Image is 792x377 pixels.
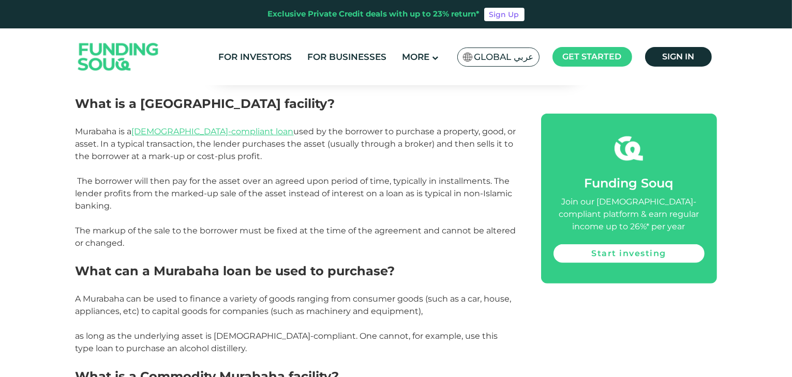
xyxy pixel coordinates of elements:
span: Sign in [662,52,694,61]
img: SA Flag [463,53,472,61]
span: More [402,52,429,62]
a: Sign Up [484,8,525,21]
img: Logo [68,31,169,83]
span: Get started [563,52,622,61]
div: Join our [DEMOGRAPHIC_DATA]-compliant platform & earn regular income up to 26%* per year [554,196,705,233]
span: Funding Souq [585,176,674,191]
a: Sign in [645,47,712,67]
p: The markup of the sale to the borrower must be fixed at the time of the agreement and cannot be a... [76,225,518,249]
p: A Murabaha can be used to finance a variety of goods ranging from consumer goods (such as a car, ... [76,293,518,318]
strong: What is a [GEOGRAPHIC_DATA] facility? [76,96,335,111]
a: For Investors [216,49,294,66]
a: [DEMOGRAPHIC_DATA]-compliant loan [132,127,294,136]
img: fsicon [615,134,643,163]
p: as long as the underlying asset is [DEMOGRAPHIC_DATA]-compliant. One cannot, for example, use thi... [76,330,518,355]
p: The borrower will then pay for the asset over an agreed upon period of time, typically in install... [76,175,518,212]
div: Exclusive Private Credit deals with up to 23% return* [268,8,480,20]
a: Start investing [554,244,705,263]
a: For Businesses [305,49,389,66]
strong: What can a Murabaha loan be used to purchase? [76,263,395,278]
p: Murabaha is a used by the borrower to purchase a property, good, or asset. In a typical transacti... [76,125,518,163]
span: Global عربي [474,51,534,63]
